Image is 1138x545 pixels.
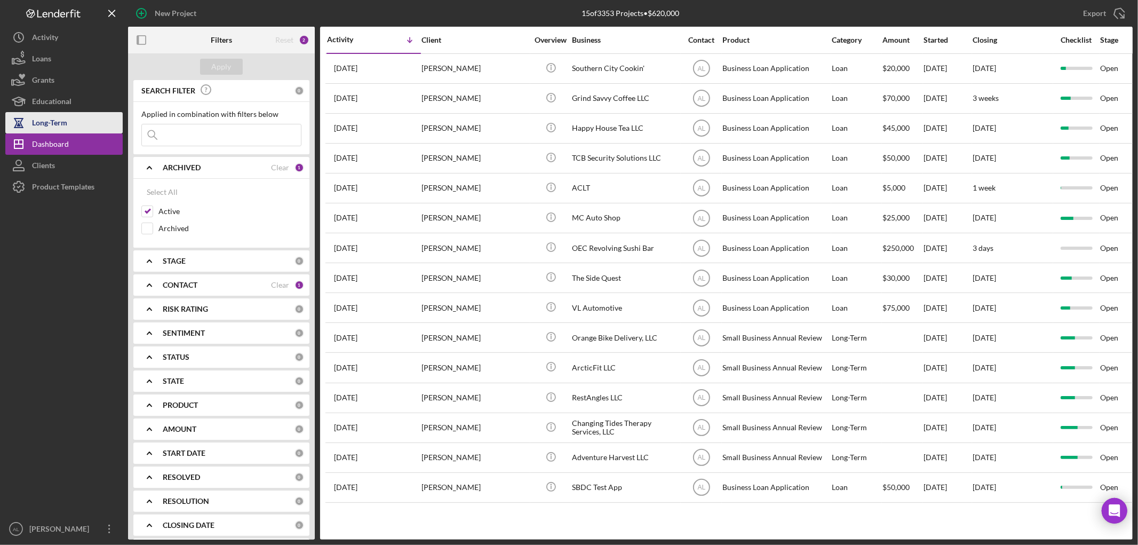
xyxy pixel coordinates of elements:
[572,323,679,352] div: Orange Bike Delivery, LLC
[334,244,357,252] time: 2025-07-17 21:36
[882,54,922,83] div: $20,000
[722,353,829,382] div: Small Business Annual Review
[572,353,679,382] div: ArcticFit LLC
[572,384,679,412] div: RestAngles LLC
[697,95,705,102] text: AL
[334,214,357,222] time: 2025-07-18 00:58
[832,36,881,44] div: Category
[5,518,123,540] button: AL[PERSON_NAME]
[13,526,19,532] text: AL
[334,154,357,162] time: 2025-08-03 20:24
[832,444,881,472] div: Long-Term
[924,414,972,442] div: [DATE]
[697,484,705,492] text: AL
[924,384,972,412] div: [DATE]
[924,54,972,83] div: [DATE]
[973,363,996,372] time: [DATE]
[163,257,186,265] b: STAGE
[697,155,705,162] text: AL
[832,114,881,143] div: Loan
[697,365,705,372] text: AL
[421,174,528,202] div: [PERSON_NAME]
[697,394,705,402] text: AL
[697,454,705,462] text: AL
[681,36,721,44] div: Contact
[722,264,829,292] div: Business Loan Application
[924,204,972,232] div: [DATE]
[421,114,528,143] div: [PERSON_NAME]
[722,473,829,502] div: Business Loan Application
[271,163,289,172] div: Clear
[973,303,996,312] time: [DATE]
[334,94,357,102] time: 2025-08-14 14:33
[158,223,301,234] label: Archived
[5,112,123,133] a: Long-Term
[882,174,922,202] div: $5,000
[832,264,881,292] div: Loan
[722,114,829,143] div: Business Loan Application
[295,520,304,530] div: 0
[572,204,679,232] div: MC Auto Shop
[163,281,197,289] b: CONTACT
[27,518,96,542] div: [PERSON_NAME]
[163,449,205,457] b: START DATE
[421,323,528,352] div: [PERSON_NAME]
[421,54,528,83] div: [PERSON_NAME]
[882,84,922,113] div: $70,000
[334,483,357,492] time: 2024-09-13 18:17
[722,444,829,472] div: Small Business Annual Review
[155,3,196,24] div: New Project
[163,473,200,481] b: RESOLVED
[973,243,993,252] time: 3 days
[1054,36,1099,44] div: Checklist
[295,304,304,314] div: 0
[924,323,972,352] div: [DATE]
[163,425,196,433] b: AMOUNT
[141,110,301,119] div: Applied in combination with filters below
[697,215,705,222] text: AL
[697,424,705,432] text: AL
[697,65,705,73] text: AL
[295,496,304,506] div: 0
[32,91,71,115] div: Educational
[973,423,996,432] time: [DATE]
[722,234,829,262] div: Business Loan Application
[295,400,304,410] div: 0
[32,69,54,93] div: Grants
[572,36,679,44] div: Business
[334,274,357,282] time: 2025-07-02 17:21
[163,163,201,172] b: ARCHIVED
[163,353,189,361] b: STATUS
[973,393,996,402] time: [DATE]
[295,163,304,172] div: 1
[973,93,999,102] time: 3 weeks
[163,521,214,530] b: CLOSING DATE
[973,273,996,282] time: [DATE]
[973,213,996,222] time: [DATE]
[572,264,679,292] div: The Side Quest
[924,84,972,113] div: [DATE]
[147,181,178,203] div: Select All
[5,133,123,155] button: Dashboard
[5,69,123,91] button: Grants
[334,453,357,462] time: 2025-05-07 17:08
[5,176,123,198] a: Product Templates
[924,144,972,172] div: [DATE]
[421,294,528,322] div: [PERSON_NAME]
[295,352,304,362] div: 0
[1072,3,1133,24] button: Export
[572,114,679,143] div: Happy House Tea LLC
[163,377,184,385] b: STATE
[924,353,972,382] div: [DATE]
[882,294,922,322] div: $75,000
[5,48,123,69] button: Loans
[421,234,528,262] div: [PERSON_NAME]
[722,144,829,172] div: Business Loan Application
[163,401,198,409] b: PRODUCT
[531,36,571,44] div: Overview
[421,473,528,502] div: [PERSON_NAME]
[295,376,304,386] div: 0
[5,155,123,176] button: Clients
